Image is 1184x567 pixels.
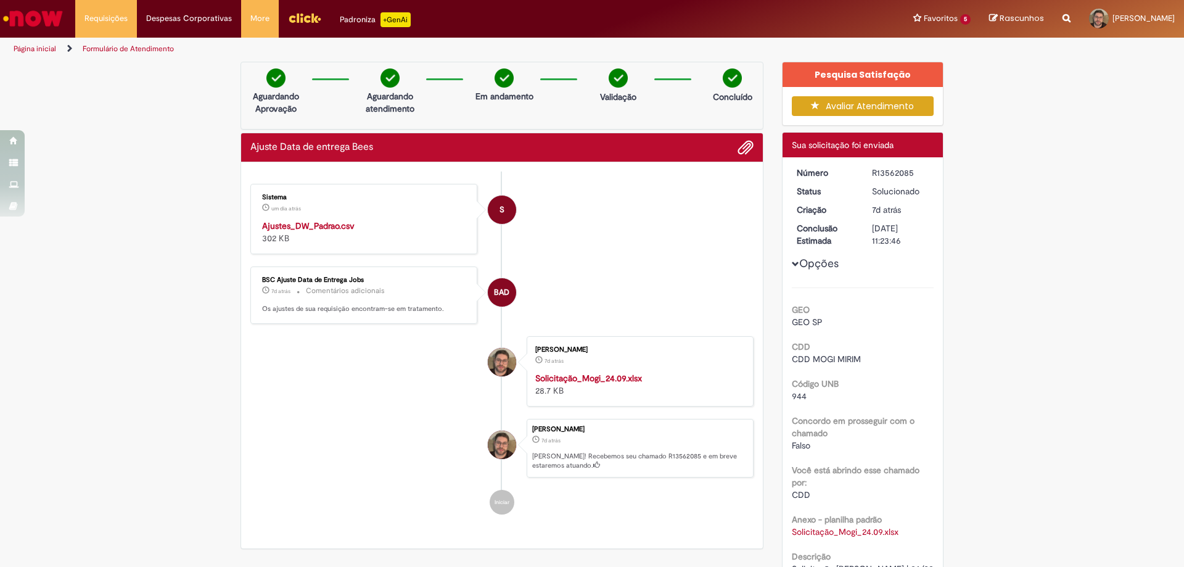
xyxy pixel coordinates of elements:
b: GEO [792,304,810,315]
time: 24/09/2025 10:23:18 [545,357,564,365]
time: 24/09/2025 12:15:11 [271,288,290,295]
p: Concluído [713,91,752,103]
div: Sistema [488,196,516,224]
div: BSC Ajuste Data de Entrega Jobs [488,278,516,307]
a: Solicitação_Mogi_24.09.xlsx [535,373,642,384]
button: Avaliar Atendimento [792,96,934,116]
time: 24/09/2025 10:23:43 [541,437,561,444]
b: Código UNB [792,378,839,389]
a: Rascunhos [989,13,1044,25]
div: R13562085 [872,167,929,179]
span: um dia atrás [271,205,301,212]
a: Formulário de Atendimento [83,44,174,54]
img: check-circle-green.png [609,68,628,88]
dt: Status [787,185,863,197]
img: check-circle-green.png [266,68,286,88]
ul: Trilhas de página [9,38,780,60]
span: S [499,195,504,225]
span: Despesas Corporativas [146,12,232,25]
b: Concordo em prosseguir com o chamado [792,415,915,439]
p: Aguardando atendimento [360,90,420,115]
span: 944 [792,391,807,402]
span: 7d atrás [541,437,561,444]
span: Sua solicitação foi enviada [792,139,894,151]
img: click_logo_yellow_360x200.png [288,9,321,27]
span: Requisições [84,12,128,25]
b: Você está abrindo esse chamado por: [792,465,919,488]
img: check-circle-green.png [495,68,514,88]
span: CDD MOGI MIRIM [792,354,861,365]
div: [PERSON_NAME] [535,346,741,354]
time: 24/09/2025 10:23:43 [872,204,901,215]
div: Padroniza [340,12,411,27]
div: BSC Ajuste Data de Entrega Jobs [262,276,467,284]
span: 5 [960,14,971,25]
div: [DATE] 11:23:46 [872,222,929,247]
img: check-circle-green.png [380,68,400,88]
dt: Conclusão Estimada [787,222,863,247]
dt: Criação [787,204,863,216]
small: Comentários adicionais [306,286,385,296]
div: Solucionado [872,185,929,197]
div: Joao Pedro De Grandis [488,431,516,459]
div: Sistema [262,194,467,201]
span: BAD [494,278,509,307]
img: check-circle-green.png [723,68,742,88]
img: ServiceNow [1,6,65,31]
b: Anexo - planilha padrão [792,514,882,525]
b: Descrição [792,551,831,562]
span: 7d atrás [545,357,564,365]
span: CDD [792,489,810,500]
p: +GenAi [380,12,411,27]
p: Validação [600,91,636,103]
a: Ajustes_DW_Padrao.csv [262,220,355,231]
span: More [250,12,269,25]
div: 24/09/2025 10:23:43 [872,204,929,216]
div: 302 KB [262,220,467,244]
span: GEO SP [792,317,823,328]
p: Os ajustes de sua requisição encontram-se em tratamento. [262,304,467,314]
p: Em andamento [475,90,533,102]
p: [PERSON_NAME]! Recebemos seu chamado R13562085 e em breve estaremos atuando. [532,452,747,471]
div: Pesquisa Satisfação [783,62,943,87]
p: Aguardando Aprovação [246,90,306,115]
time: 29/09/2025 17:15:02 [271,205,301,212]
span: 7d atrás [271,288,290,295]
div: 28.7 KB [535,372,741,397]
button: Adicionar anexos [738,139,754,155]
li: Joao Pedro De Grandis [250,419,754,478]
ul: Histórico de tíquete [250,172,754,527]
span: Favoritos [924,12,958,25]
a: Download de Solicitação_Mogi_24.09.xlsx [792,526,898,537]
b: CDD [792,341,810,352]
div: [PERSON_NAME] [532,426,747,433]
span: Rascunhos [1000,12,1044,24]
dt: Número [787,167,863,179]
span: Falso [792,440,810,451]
div: Joao Pedro De Grandis [488,348,516,376]
a: Página inicial [14,44,56,54]
span: 7d atrás [872,204,901,215]
h2: Ajuste Data de entrega Bees Histórico de tíquete [250,142,373,153]
span: [PERSON_NAME] [1112,13,1175,23]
